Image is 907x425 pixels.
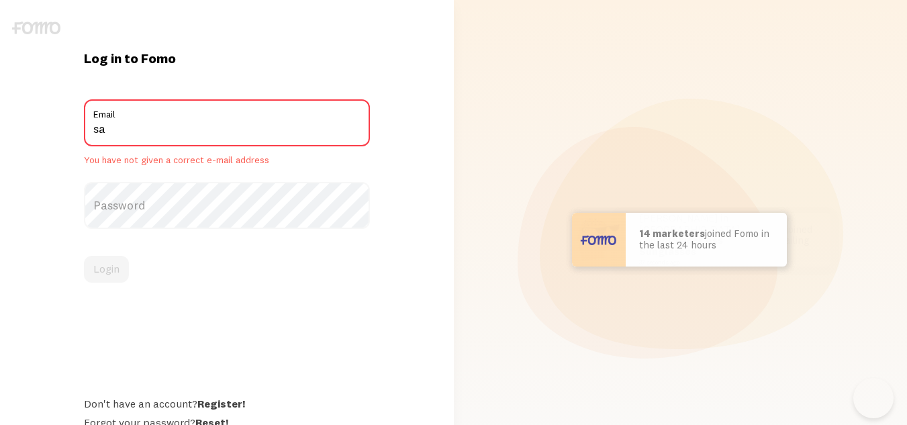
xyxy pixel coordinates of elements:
p: joined Fomo in the last 24 hours [639,228,773,250]
span: You have not given a correct e-mail address [84,154,370,167]
label: Password [84,182,370,229]
div: Don't have an account? [84,397,370,410]
img: fomo-logo-gray-b99e0e8ada9f9040e2984d0d95b3b12da0074ffd48d1e5cb62ac37fc77b0b268.svg [12,21,60,34]
iframe: Help Scout Beacon - Open [853,378,894,418]
h1: Log in to Fomo [84,50,370,67]
b: 14 marketers [639,227,705,240]
label: Email [84,99,370,122]
img: User avatar [572,213,626,267]
a: Register! [197,397,245,410]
